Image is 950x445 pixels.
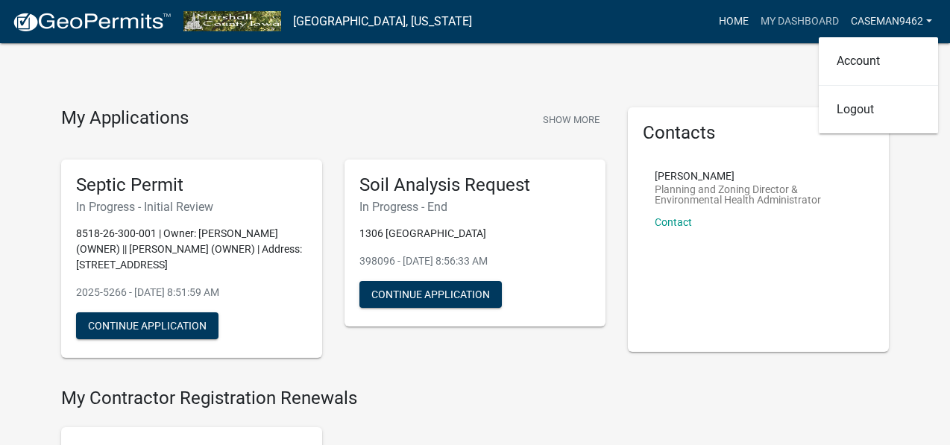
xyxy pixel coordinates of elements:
[293,9,472,34] a: [GEOGRAPHIC_DATA], [US_STATE]
[76,226,307,273] p: 8518-26-300-001 | Owner: [PERSON_NAME] (OWNER) || [PERSON_NAME] (OWNER) | Address: [STREET_ADDRESS]
[359,253,591,269] p: 398096 - [DATE] 8:56:33 AM
[819,92,938,127] a: Logout
[359,174,591,196] h5: Soil Analysis Request
[655,216,692,228] a: Contact
[359,281,502,308] button: Continue Application
[655,171,862,181] p: [PERSON_NAME]
[819,43,938,79] a: Account
[713,7,755,36] a: Home
[643,122,874,144] h5: Contacts
[76,174,307,196] h5: Septic Permit
[61,388,605,409] h4: My Contractor Registration Renewals
[76,312,218,339] button: Continue Application
[76,200,307,214] h6: In Progress - Initial Review
[61,107,189,130] h4: My Applications
[359,200,591,214] h6: In Progress - End
[755,7,845,36] a: My Dashboard
[819,37,938,133] div: caseman9462
[655,184,862,205] p: Planning and Zoning Director & Environmental Health Administrator
[845,7,938,36] a: caseman9462
[359,226,591,242] p: 1306 [GEOGRAPHIC_DATA]
[76,285,307,300] p: 2025-5266 - [DATE] 8:51:59 AM
[183,11,281,31] img: Marshall County, Iowa
[537,107,605,132] button: Show More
